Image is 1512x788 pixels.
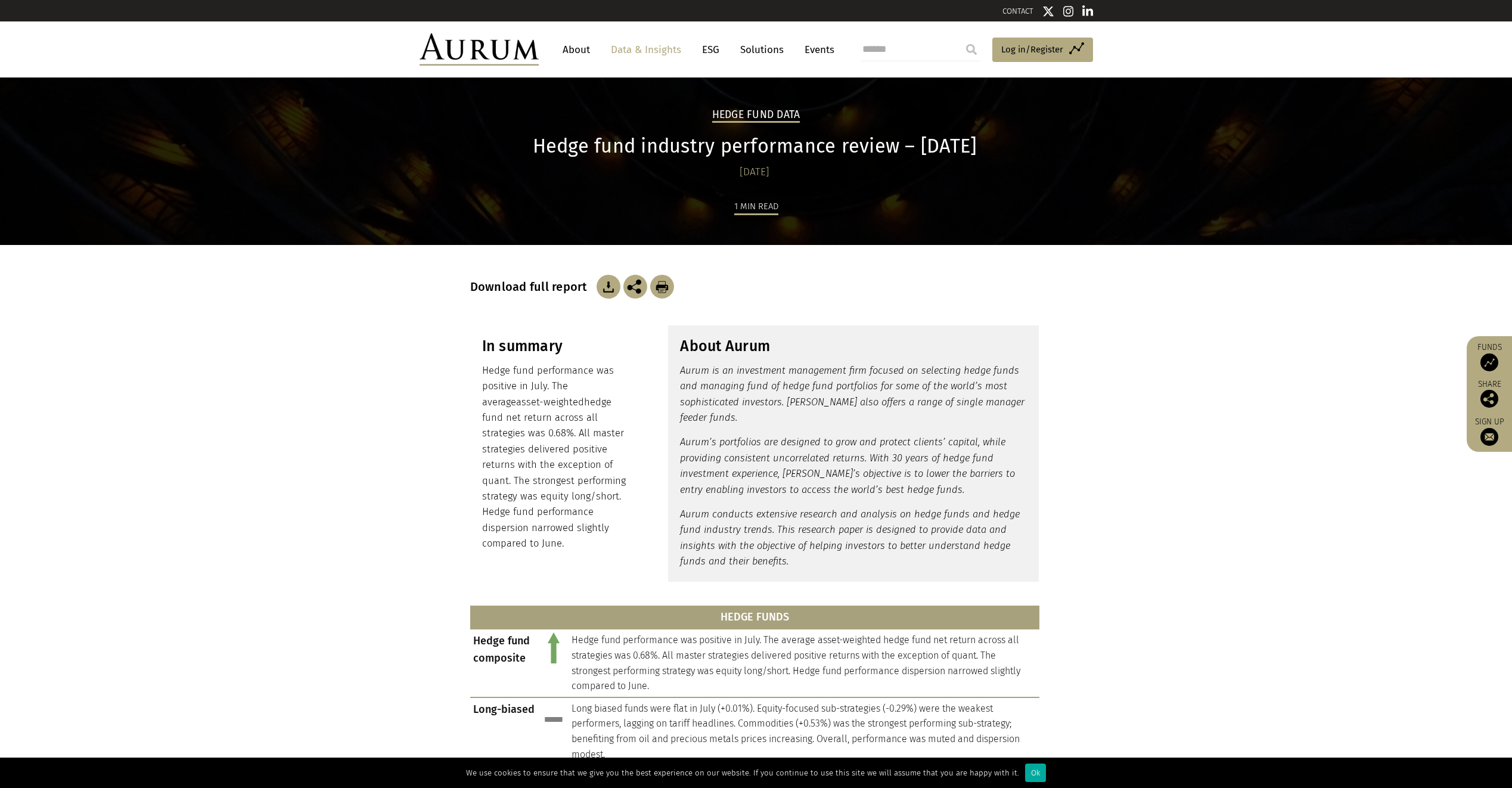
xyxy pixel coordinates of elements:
[799,39,834,61] a: Events
[605,39,687,61] a: Data & Insights
[516,396,584,408] span: asset-weighted
[1473,380,1506,408] div: Share
[569,697,1039,765] td: Long biased funds were flat in July (+0.01%). Equity-focused sub-strategies (-0.29%) were the wea...
[680,365,1024,423] em: Aurum is an investment management firm focused on selecting hedge funds and managing fund of hedg...
[569,629,1039,697] td: Hedge fund performance was positive in July. The average asset-weighted hedge fund net return acr...
[680,337,1027,355] h3: About Aurum
[1473,342,1506,371] a: Funds
[470,606,1039,629] th: HEDGE FUNDS
[470,697,539,765] td: Long-biased
[1001,42,1063,57] span: Log in/Register
[470,280,594,294] h3: Download full report
[557,39,596,61] a: About
[992,38,1093,63] a: Log in/Register
[1063,5,1074,17] img: Instagram icon
[420,33,539,66] img: Aurum
[482,337,631,355] h3: In summary
[650,275,674,299] img: Download Article
[470,629,539,697] td: Hedge fund composite
[470,164,1039,181] div: [DATE]
[482,363,631,552] p: Hedge fund performance was positive in July. The average hedge fund net return across all strateg...
[1082,5,1093,17] img: Linkedin icon
[1473,417,1506,446] a: Sign up
[470,135,1039,158] h1: Hedge fund industry performance review – [DATE]
[623,275,647,299] img: Share this post
[1042,5,1054,17] img: Twitter icon
[1002,7,1033,15] a: CONTACT
[1025,764,1046,782] div: Ok
[734,39,790,61] a: Solutions
[1480,390,1498,408] img: Share this post
[680,508,1020,567] em: Aurum conducts extensive research and analysis on hedge funds and hedge fund industry trends. Thi...
[1480,428,1498,446] img: Sign up to our newsletter
[960,38,983,61] input: Submit
[696,39,725,61] a: ESG
[712,108,800,123] h2: Hedge Fund Data
[680,436,1015,495] em: Aurum’s portfolios are designed to grow and protect clients’ capital, while providing consistent ...
[734,199,778,215] div: 1 min read
[1480,353,1498,371] img: Access Funds
[597,275,620,299] img: Download Article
